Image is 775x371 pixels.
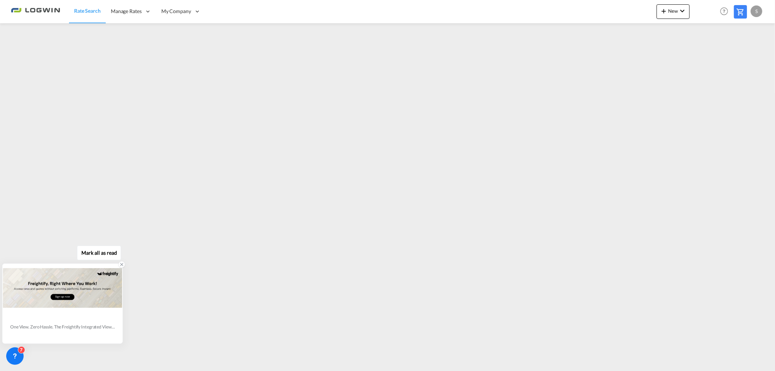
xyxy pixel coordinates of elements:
[678,7,687,15] md-icon: icon-chevron-down
[74,8,101,14] span: Rate Search
[161,8,191,15] span: My Company
[657,4,690,19] button: icon-plus 400-fgNewicon-chevron-down
[718,5,734,18] div: Help
[659,8,687,14] span: New
[111,8,142,15] span: Manage Rates
[751,5,762,17] div: S
[659,7,668,15] md-icon: icon-plus 400-fg
[11,3,60,20] img: 2761ae10d95411efa20a1f5e0282d2d7.png
[718,5,730,17] span: Help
